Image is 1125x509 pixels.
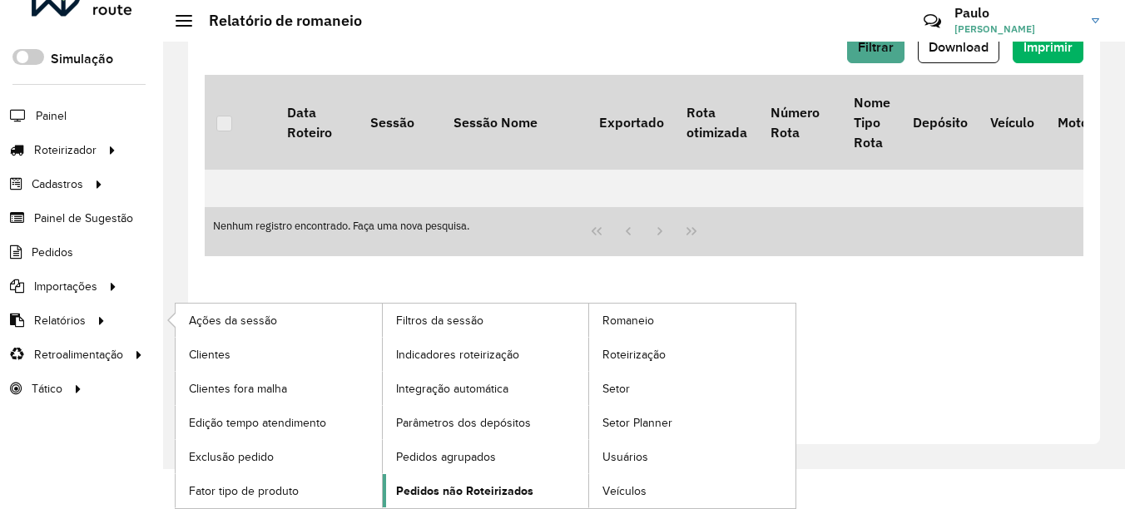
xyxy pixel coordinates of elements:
[383,338,589,371] a: Indicadores roteirização
[34,346,123,363] span: Retroalimentação
[587,75,675,170] th: Exportado
[34,278,97,295] span: Importações
[602,346,666,363] span: Roteirização
[589,440,795,473] a: Usuários
[192,12,362,30] h2: Relatório de romaneio
[176,338,382,371] a: Clientes
[442,75,587,170] th: Sessão Nome
[396,380,508,398] span: Integração automática
[189,346,230,363] span: Clientes
[842,75,901,170] th: Nome Tipo Rota
[759,75,842,170] th: Número Rota
[589,304,795,337] a: Romaneio
[929,40,989,54] span: Download
[675,75,758,170] th: Rota otimizada
[602,312,654,329] span: Romaneio
[602,448,648,466] span: Usuários
[589,372,795,405] a: Setor
[189,414,326,432] span: Edição tempo atendimento
[34,141,97,159] span: Roteirizador
[34,210,133,227] span: Painel de Sugestão
[602,380,630,398] span: Setor
[589,338,795,371] a: Roteirização
[176,304,382,337] a: Ações da sessão
[32,244,73,261] span: Pedidos
[396,448,496,466] span: Pedidos agrupados
[954,22,1079,37] span: [PERSON_NAME]
[176,406,382,439] a: Edição tempo atendimento
[396,312,483,329] span: Filtros da sessão
[1013,32,1083,63] button: Imprimir
[383,406,589,439] a: Parâmetros dos depósitos
[189,448,274,466] span: Exclusão pedido
[51,49,113,69] label: Simulação
[32,175,83,193] span: Cadastros
[34,312,86,329] span: Relatórios
[275,75,359,170] th: Data Roteiro
[176,372,382,405] a: Clientes fora malha
[901,75,979,170] th: Depósito
[32,380,62,398] span: Tático
[918,32,999,63] button: Download
[396,346,519,363] span: Indicadores roteirização
[383,304,589,337] a: Filtros da sessão
[396,414,531,432] span: Parâmetros dos depósitos
[914,3,950,39] a: Contato Rápido
[979,75,1046,170] th: Veículo
[36,107,67,125] span: Painel
[189,380,287,398] span: Clientes fora malha
[602,414,672,432] span: Setor Planner
[383,440,589,473] a: Pedidos agrupados
[954,5,1079,21] h3: Paulo
[383,372,589,405] a: Integração automática
[176,440,382,473] a: Exclusão pedido
[589,406,795,439] a: Setor Planner
[1023,40,1073,54] span: Imprimir
[189,312,277,329] span: Ações da sessão
[359,75,442,170] th: Sessão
